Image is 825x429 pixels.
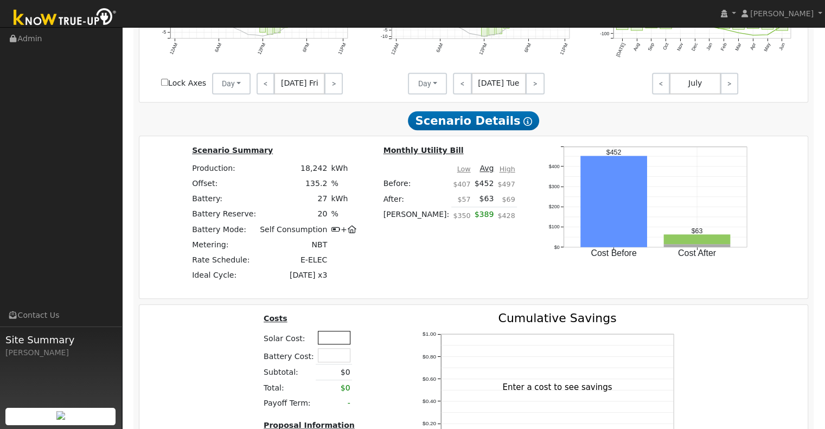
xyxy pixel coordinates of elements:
[423,420,436,426] text: $0.20
[8,6,122,30] img: Know True-Up
[258,222,329,237] td: Self Consumption
[496,24,502,34] rect: onclick=""
[549,203,560,209] text: $200
[503,382,613,392] text: Enter a cost to see savings
[168,42,178,56] text: 12AM
[163,23,166,28] text: 0
[471,73,526,94] span: [DATE] Tue
[738,32,739,34] circle: onclick=""
[190,161,258,176] td: Production:
[580,156,647,247] rect: onclick=""
[660,26,671,29] rect: onclick=""
[749,42,757,51] text: Apr
[190,267,258,283] td: Ideal Cycle:
[190,252,258,267] td: Rate Schedule:
[261,35,263,37] circle: onclick=""
[190,191,258,207] td: Battery:
[461,28,463,30] circle: onclick=""
[554,244,560,249] text: $0
[381,191,451,207] td: After:
[56,411,65,420] img: retrieve
[752,35,754,36] circle: onclick=""
[549,163,560,169] text: $400
[498,33,500,35] circle: onclick=""
[329,161,359,176] td: kWh
[192,146,273,155] u: Scenario Summary
[776,26,788,31] rect: onclick=""
[316,364,352,380] td: $0
[669,73,721,94] span: July
[451,191,472,207] td: $57
[5,347,116,358] div: [PERSON_NAME]
[591,248,637,257] text: Cost Before
[212,73,251,94] button: Day
[258,252,329,267] td: E-ELEC
[632,42,641,52] text: Aug
[269,34,271,35] circle: onclick=""
[503,24,509,29] rect: onclick=""
[274,26,280,34] rect: onclick=""
[652,73,670,94] a: <
[161,78,206,89] label: Lock Axes
[423,353,436,359] text: $0.80
[423,398,436,404] text: $0.40
[162,30,166,35] text: -5
[478,42,488,56] text: 12PM
[476,34,477,36] circle: onclick=""
[408,111,539,131] span: Scenario Details
[260,26,266,33] rect: onclick=""
[290,271,327,279] span: [DATE] x3
[381,207,451,228] td: [PERSON_NAME]:
[481,24,487,36] rect: onclick=""
[258,191,329,207] td: 27
[381,34,388,39] text: -10
[274,73,325,94] span: [DATE] Fri
[523,42,532,53] text: 6PM
[490,34,492,36] circle: onclick=""
[282,26,287,28] rect: onclick=""
[496,176,517,191] td: $497
[258,237,329,252] td: NBT
[472,176,496,191] td: $452
[190,176,258,191] td: Offset:
[254,34,256,36] circle: onclick=""
[733,26,744,30] rect: onclick=""
[262,329,316,347] td: Solar Cost:
[232,27,234,28] circle: onclick=""
[302,42,311,53] text: 6PM
[479,164,494,172] u: Avg
[500,165,515,173] u: High
[734,42,742,52] text: Mar
[559,42,569,56] text: 11PM
[718,26,730,29] rect: onclick=""
[606,148,622,156] text: $452
[664,234,731,244] rect: onclick=""
[451,176,472,191] td: $407
[647,42,655,52] text: Sep
[457,165,471,173] u: Low
[383,27,388,33] text: -5
[316,380,352,396] td: $0
[213,42,222,53] text: 6AM
[489,24,495,35] rect: onclick=""
[381,176,451,191] td: Before:
[190,222,258,237] td: Battery Mode:
[469,33,470,34] circle: onclick=""
[662,42,670,51] text: Oct
[262,364,316,380] td: Subtotal:
[190,207,258,222] td: Battery Reserve:
[247,34,248,35] circle: onclick=""
[763,42,771,53] text: May
[720,42,728,52] text: Feb
[750,9,814,18] span: [PERSON_NAME]
[267,26,273,35] rect: onclick=""
[680,26,681,28] circle: onclick=""
[600,31,609,36] text: -100
[606,23,609,29] text: 0
[5,332,116,347] span: Site Summary
[276,32,278,34] circle: onclick=""
[526,73,545,94] a: >
[616,26,628,30] rect: onclick=""
[705,42,713,52] text: Jan
[496,207,517,228] td: $428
